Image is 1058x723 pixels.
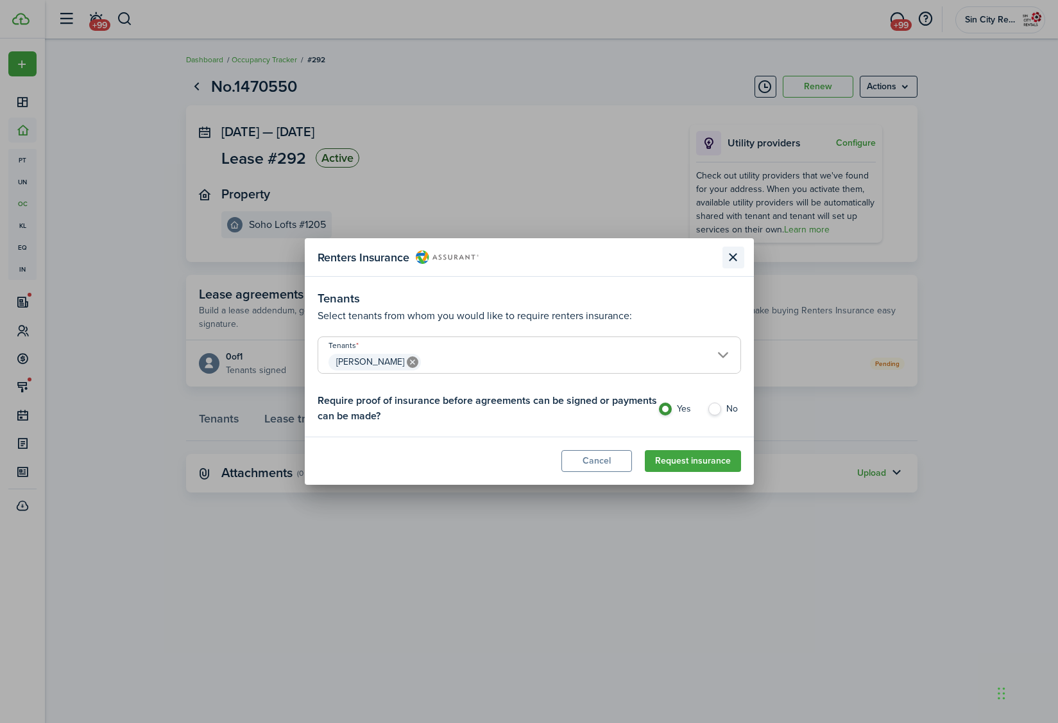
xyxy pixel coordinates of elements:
[318,290,741,308] h3: Tenants
[318,393,658,424] h4: Require proof of insurance before agreements can be signed or payments can be made?
[658,403,694,422] label: Yes
[645,450,741,472] button: Request insurance
[994,661,1058,723] iframe: Chat Widget
[416,250,479,264] img: Renters Insurance
[722,247,744,268] button: Close modal
[336,355,404,369] span: [PERSON_NAME]
[707,403,741,422] label: No
[318,245,719,270] modal-title: Renters Insurance
[561,450,632,472] button: Cancel
[998,674,1005,713] div: Drag
[318,308,741,324] p: Select tenants from whom you would like to require renters insurance:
